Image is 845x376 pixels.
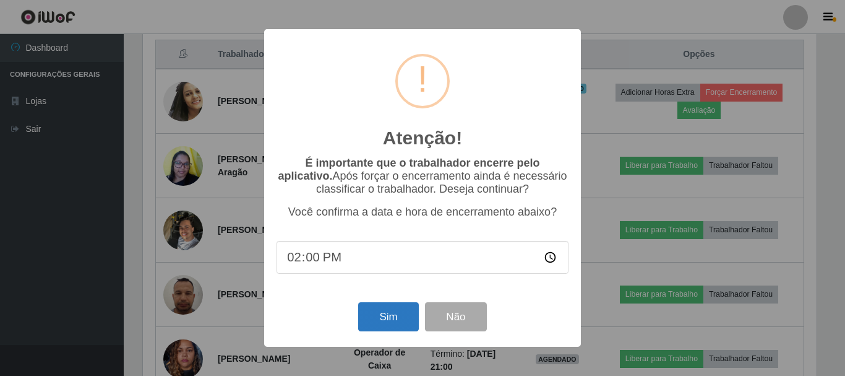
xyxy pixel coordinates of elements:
p: Você confirma a data e hora de encerramento abaixo? [277,206,568,219]
p: Após forçar o encerramento ainda é necessário classificar o trabalhador. Deseja continuar? [277,157,568,196]
b: É importante que o trabalhador encerre pelo aplicativo. [278,157,539,182]
button: Não [425,302,486,331]
h2: Atenção! [383,127,462,149]
button: Sim [358,302,418,331]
